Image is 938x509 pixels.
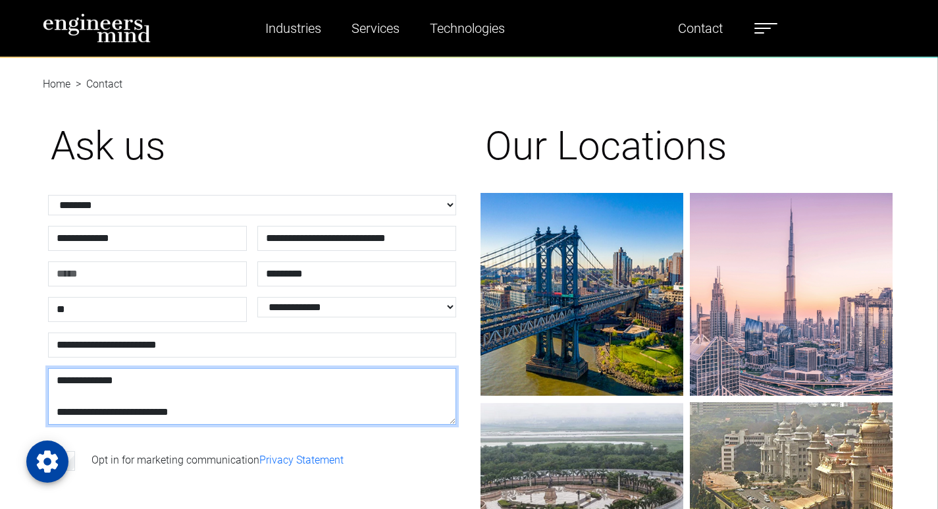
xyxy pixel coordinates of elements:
a: Services [346,13,405,43]
img: logo [43,13,151,43]
h1: Our Locations [485,122,888,170]
nav: breadcrumb [43,63,896,79]
a: Technologies [425,13,510,43]
li: Contact [70,76,122,92]
label: Opt in for marketing communication [91,452,344,468]
a: Industries [260,13,326,43]
img: gif [481,193,683,396]
a: Contact [673,13,728,43]
h1: Ask us [51,122,454,170]
a: Home [43,78,70,90]
img: gif [690,193,893,396]
a: Privacy Statement [259,454,344,466]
